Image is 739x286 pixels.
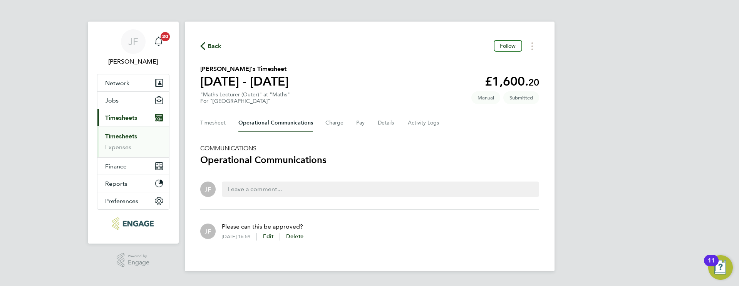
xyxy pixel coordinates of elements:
span: 20 [161,32,170,41]
button: Back [200,41,222,51]
span: Network [105,79,129,87]
span: Finance [105,163,127,170]
img: huntereducation-logo-retina.png [112,217,154,230]
button: Follow [494,40,522,52]
span: Back [208,42,222,51]
span: Engage [128,259,149,266]
button: Delete [286,233,303,241]
p: Please can this be approved? [222,222,303,231]
h5: COMMUNICATIONS [200,145,539,152]
button: Pay [356,114,365,132]
a: Powered byEngage [117,253,149,267]
span: 20 [528,77,539,88]
span: JF [128,37,138,47]
button: Operational Communications [238,114,313,132]
h1: [DATE] - [DATE] [200,74,289,89]
a: 20 [151,29,166,54]
a: Expenses [105,143,131,151]
button: Charge [325,114,344,132]
a: JF[PERSON_NAME] [97,29,169,66]
div: For "[GEOGRAPHIC_DATA]" [200,98,290,104]
div: [DATE] 16:59 [222,234,256,240]
button: Finance [97,158,169,175]
div: Timesheets [97,126,169,157]
a: Timesheets [105,133,137,140]
nav: Main navigation [88,22,179,244]
h3: Operational Communications [200,154,539,166]
button: Edit [263,233,274,241]
span: Follow [500,42,516,49]
span: Preferences [105,197,138,205]
span: This timesheet was manually created. [471,91,500,104]
span: Powered by [128,253,149,259]
span: Jobs [105,97,119,104]
button: Reports [97,175,169,192]
button: Jobs [97,92,169,109]
button: Timesheets [97,109,169,126]
button: Details [378,114,395,132]
button: Open Resource Center, 11 new notifications [708,255,733,280]
button: Preferences [97,192,169,209]
button: Activity Logs [408,114,440,132]
span: JF [204,185,211,193]
div: James Farrington [200,224,216,239]
h2: [PERSON_NAME]'s Timesheet [200,64,289,74]
div: "Maths Lecturer (Outer)" at "Maths" [200,91,290,104]
div: 11 [708,261,715,271]
span: James Farrington [97,57,169,66]
a: Go to home page [97,217,169,230]
button: Network [97,74,169,91]
div: James Farrington [200,182,216,197]
span: This timesheet is Submitted. [503,91,539,104]
app-decimal: £1,600. [485,74,539,89]
span: JF [204,227,211,236]
span: Timesheets [105,114,137,121]
button: Timesheet [200,114,226,132]
span: Reports [105,180,127,187]
button: Timesheets Menu [525,40,539,52]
